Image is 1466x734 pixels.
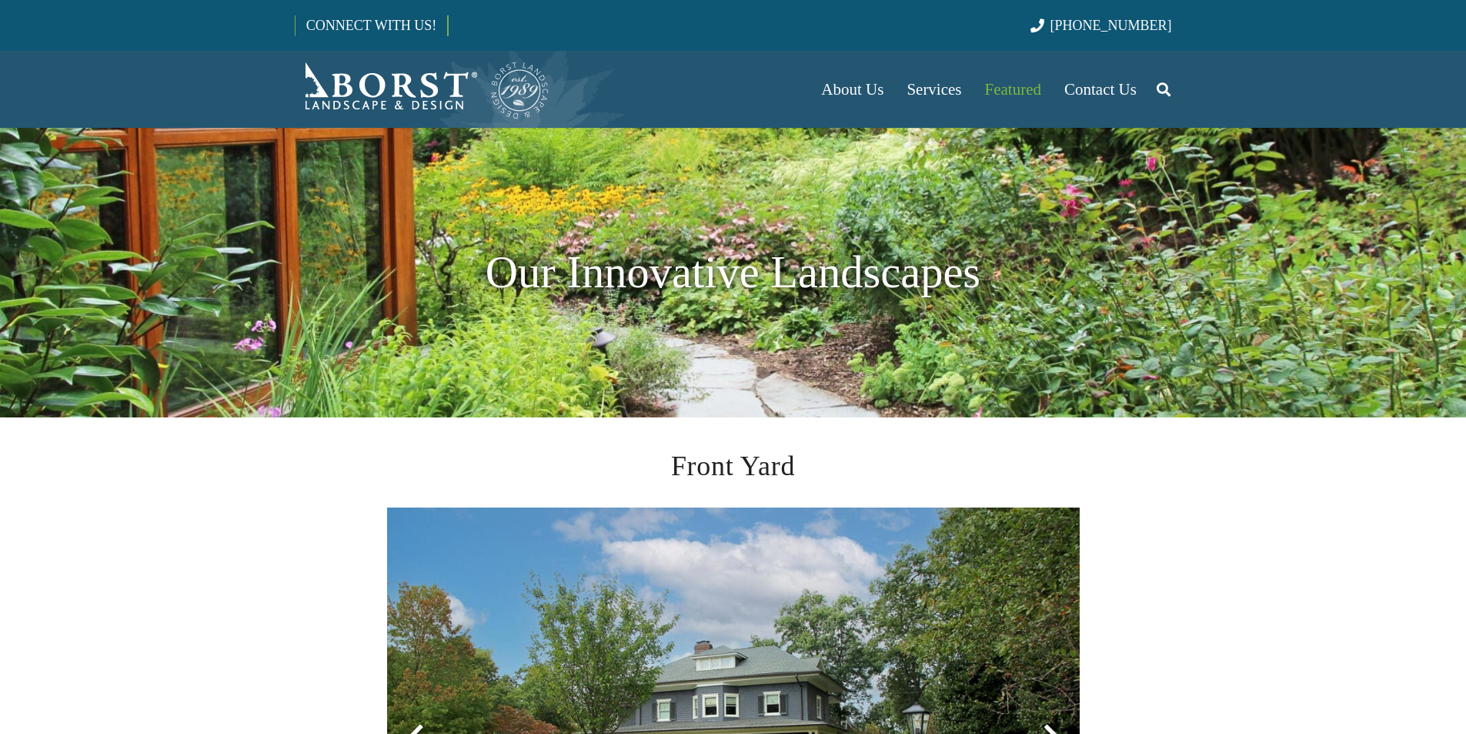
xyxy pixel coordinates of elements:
[985,80,1041,99] span: Featured
[810,51,895,128] a: About Us
[895,51,973,128] a: Services
[821,80,883,99] span: About Us
[1148,70,1179,109] a: Search
[1030,18,1171,33] a: [PHONE_NUMBER]
[295,59,550,120] a: Borst-Logo
[387,445,1080,487] h2: Front Yard
[907,80,961,99] span: Services
[296,7,447,44] a: CONNECT WITH US!
[1053,51,1148,128] a: Contact Us
[295,239,1172,307] h1: Our Innovative Landscapes
[1064,80,1137,99] span: Contact Us
[973,51,1053,128] a: Featured
[1050,18,1172,33] span: [PHONE_NUMBER]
